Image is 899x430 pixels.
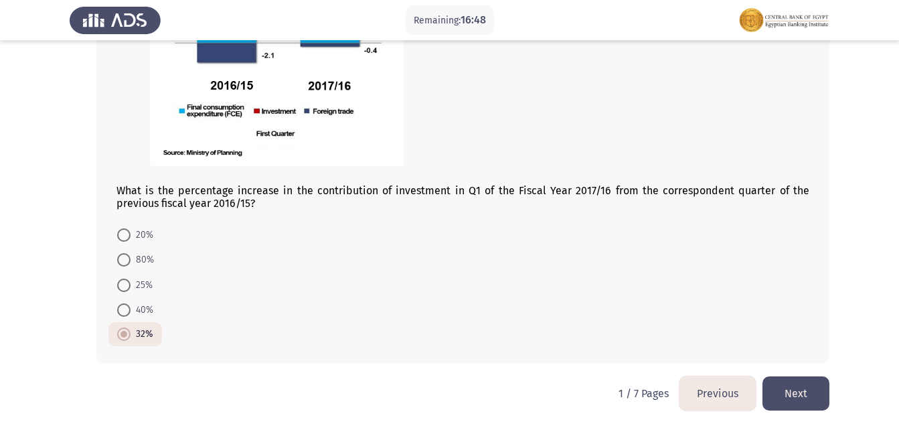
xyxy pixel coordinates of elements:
span: 16:48 [461,13,486,26]
img: Assessment logo of EBI Analytical Thinking FOCUS Assessment EN [738,1,829,39]
span: 32% [131,326,153,342]
button: load next page [762,376,829,411]
img: Assess Talent Management logo [70,1,161,39]
span: 40% [131,302,153,318]
p: 1 / 7 Pages [619,387,669,400]
span: 25% [131,277,153,293]
span: 20% [131,227,153,243]
button: load previous page [679,376,756,411]
p: Remaining: [414,12,486,29]
span: 80% [131,252,154,268]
